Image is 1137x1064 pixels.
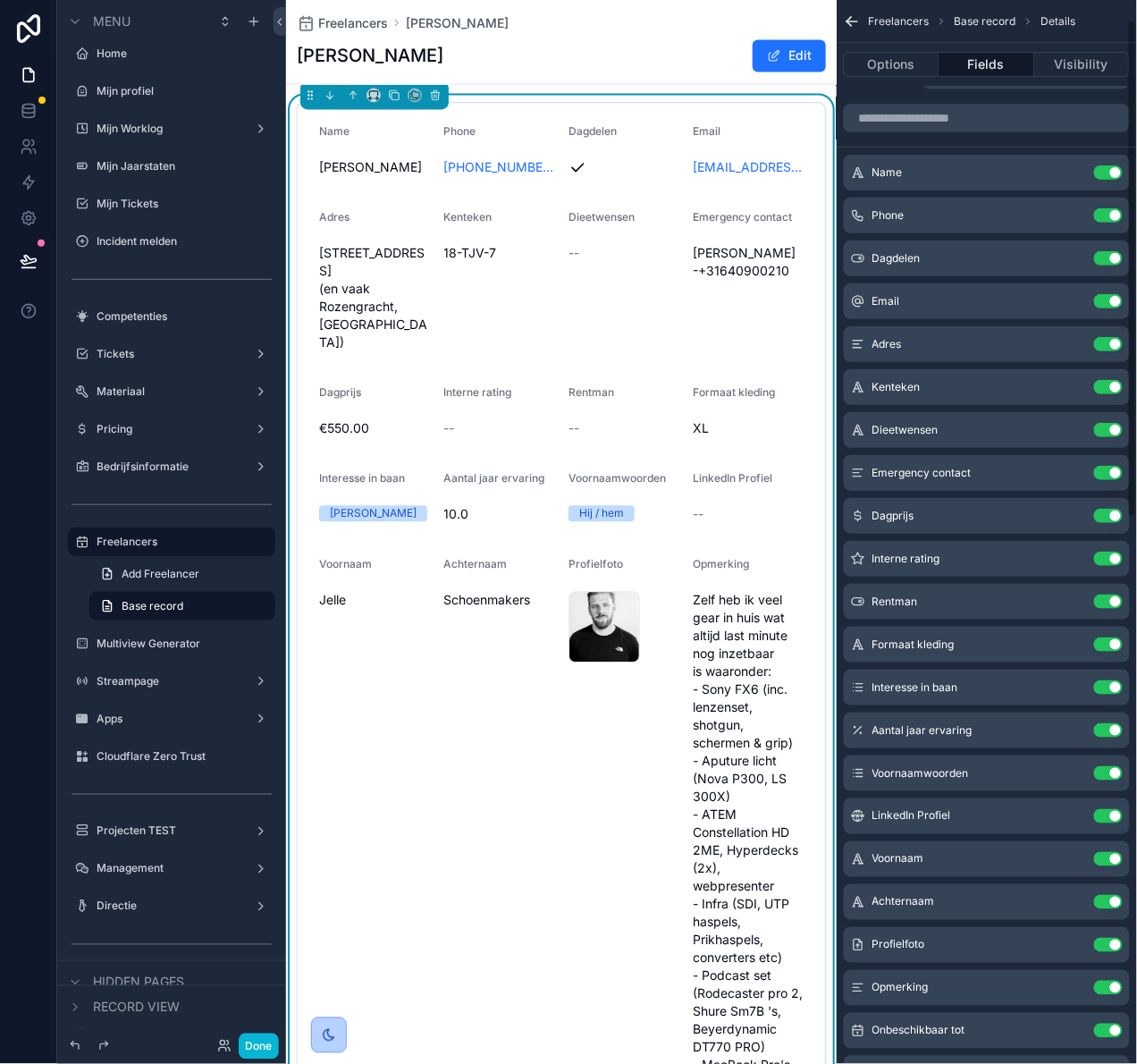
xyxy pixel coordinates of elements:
[694,420,804,438] span: XL
[872,938,925,952] span: Profielfoto
[297,14,388,32] a: Freelancers
[97,234,272,249] label: Incident melden
[694,472,773,486] span: LinkedIn Profiel
[319,386,361,400] span: Dagprijs
[97,197,272,211] label: Mijn Tickets
[568,125,617,139] span: Dagdelen
[97,862,247,876] label: Management
[872,380,921,394] span: Kenteken
[97,84,272,98] label: Mijn profiel
[872,208,905,223] span: Phone
[579,506,624,522] div: Hij / hem
[239,1034,279,1060] button: Done
[444,125,476,139] span: Phone
[694,211,793,224] span: Emergency contact
[1041,14,1076,29] span: Details
[319,420,430,438] span: €550.00
[872,552,940,566] span: Interne rating
[872,509,914,523] span: Dagprijs
[568,245,579,263] span: --
[568,386,614,400] span: Rentman
[444,386,512,400] span: Interne rating
[872,595,918,609] span: Rentman
[444,558,508,571] span: Achternaam
[97,460,247,474] a: Bedrijfsinformatie
[318,14,388,32] span: Freelancers
[319,592,430,610] span: Jelle
[97,824,247,839] label: Projecten TEST
[89,560,275,588] a: Add Freelancer
[444,159,555,177] a: [PHONE_NUMBER]
[406,14,509,32] a: [PERSON_NAME]
[444,506,555,524] span: 10.0
[872,852,924,866] span: Voornaam
[330,506,417,522] div: [PERSON_NAME]
[444,420,455,438] span: --
[319,211,350,224] span: Adres
[97,674,247,688] label: Streampage
[97,309,272,324] label: Competenties
[93,974,184,992] span: Hidden pages
[444,592,555,610] span: Schoenmakers
[872,337,902,351] span: Adres
[872,895,935,909] span: Achternaam
[319,125,350,139] span: Name
[319,558,372,571] span: Voornaam
[89,592,275,621] a: Base record
[97,384,247,399] label: Materiaal
[872,251,921,266] span: Dagdelen
[97,422,247,436] a: Pricing
[568,420,579,438] span: --
[694,558,750,571] span: Opmerking
[122,567,199,581] span: Add Freelancer
[872,638,955,652] span: Formaat kleding
[97,347,247,361] label: Tickets
[122,599,183,613] span: Base record
[694,125,721,139] span: Email
[939,52,1034,77] button: Fields
[1035,52,1130,77] button: Visibility
[568,558,623,571] span: Profielfoto
[97,159,272,173] label: Mijn Jaarstaten
[297,44,443,69] h1: [PERSON_NAME]
[97,46,272,61] label: Home
[694,245,804,281] span: [PERSON_NAME] -+31640900210
[319,245,430,352] span: [STREET_ADDRESS] (en vaak Rozengracht, [GEOGRAPHIC_DATA])
[753,40,826,72] button: Edit
[694,159,804,177] a: [EMAIL_ADDRESS][DOMAIN_NAME]
[97,637,272,651] label: Multiview Generator
[444,245,555,263] span: 18-TJV-7
[872,680,958,695] span: Interesse in baan
[97,535,265,549] label: Freelancers
[568,472,666,486] span: Voornaamwoorden
[869,14,930,29] span: Freelancers
[694,506,704,524] span: --
[872,1024,965,1038] span: Onbeschikbaar tot
[97,899,247,914] label: Directie
[694,386,776,400] span: Formaat kleding
[872,294,900,308] span: Email
[97,122,247,136] label: Mijn Worklog
[872,981,929,995] span: Opmerking
[97,712,247,726] label: Apps
[872,766,969,781] span: Voornaamwoorden
[97,749,272,764] label: Cloudflare Zero Trust
[93,13,131,30] span: Menu
[319,472,405,486] span: Interesse in baan
[872,809,951,823] span: LinkedIn Profiel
